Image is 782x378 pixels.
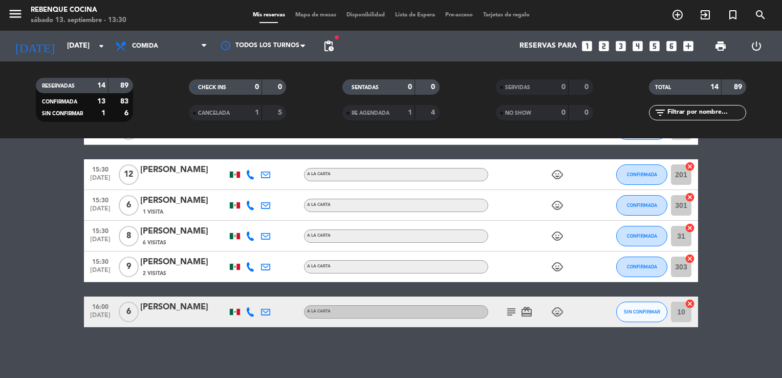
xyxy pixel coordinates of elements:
strong: 5 [278,109,284,116]
i: add_box [682,39,695,53]
span: A LA CARTA [307,309,331,313]
span: 15:30 [88,255,113,267]
span: 8 [119,226,139,246]
i: search [754,9,767,21]
strong: 0 [255,83,259,91]
span: CONFIRMADA [627,202,657,208]
strong: 1 [101,110,105,117]
i: child_care [551,306,563,318]
i: looks_4 [631,39,644,53]
span: [DATE] [88,175,113,186]
button: CONFIRMADA [616,195,667,216]
div: [PERSON_NAME] [140,301,227,314]
span: A LA CARTA [307,172,331,176]
span: [DATE] [88,267,113,279]
i: child_care [551,169,563,181]
button: CONFIRMADA [616,257,667,277]
strong: 0 [431,83,437,91]
span: Pre-acceso [440,12,478,18]
span: CONFIRMADA [42,99,77,104]
i: cancel [685,299,695,309]
span: A LA CARTA [307,234,331,238]
span: 6 [119,302,139,322]
i: looks_two [597,39,611,53]
span: RESERVADAS [42,83,75,89]
i: cancel [685,192,695,202]
strong: 6 [124,110,131,117]
i: looks_6 [665,39,678,53]
span: RESERVAR MESA [664,6,691,24]
span: Comida [132,43,158,50]
i: cancel [685,161,695,172]
i: looks_3 [614,39,627,53]
i: looks_5 [648,39,661,53]
span: Mis reservas [248,12,290,18]
span: 2 Visitas [143,269,166,278]
span: SENTADAS [352,85,379,90]
span: CONFIRMADA [627,172,657,177]
div: [PERSON_NAME] [140,194,227,207]
span: A LA CARTA [307,264,331,268]
i: [DATE] [8,35,62,57]
i: add_circle_outline [671,9,684,21]
span: CANCELADA [198,111,230,116]
strong: 13 [97,98,105,105]
span: 15:30 [88,194,113,205]
strong: 89 [734,83,744,91]
span: Reservas para [519,42,577,50]
i: child_care [551,199,563,212]
i: cancel [685,254,695,264]
span: Disponibilidad [341,12,390,18]
span: [DATE] [88,236,113,248]
strong: 4 [431,109,437,116]
span: SIN CONFIRMAR [624,309,660,314]
span: [DATE] [88,205,113,217]
span: RE AGENDADA [352,111,389,116]
strong: 1 [255,109,259,116]
i: child_care [551,230,563,242]
span: Lista de Espera [390,12,440,18]
div: [PERSON_NAME] [140,225,227,238]
strong: 0 [584,109,591,116]
strong: 0 [584,83,591,91]
div: [PERSON_NAME] [140,163,227,177]
i: card_giftcard [520,306,533,318]
span: 6 [119,195,139,216]
button: menu [8,6,23,25]
i: looks_one [580,39,594,53]
strong: 14 [97,82,105,89]
i: filter_list [654,107,666,119]
i: subject [505,306,517,318]
strong: 14 [710,83,719,91]
span: CHECK INS [198,85,226,90]
span: 1 Visita [143,208,163,216]
button: CONFIRMADA [616,164,667,185]
span: Reserva especial [719,6,747,24]
span: 16:00 [88,300,113,312]
span: Tarjetas de regalo [478,12,535,18]
span: BUSCAR [747,6,774,24]
button: SIN CONFIRMAR [616,302,667,322]
i: exit_to_app [699,9,711,21]
i: menu [8,6,23,22]
span: SERVIDAS [505,85,530,90]
span: 6 Visitas [143,239,166,247]
i: child_care [551,261,563,273]
i: cancel [685,223,695,233]
strong: 0 [278,83,284,91]
span: 12 [119,164,139,185]
strong: 89 [120,82,131,89]
div: sábado 13. septiembre - 13:30 [31,15,126,26]
span: CONFIRMADA [627,264,657,269]
i: turned_in_not [727,9,739,21]
strong: 0 [408,83,412,91]
span: SIN CONFIRMAR [42,111,83,116]
input: Filtrar por nombre... [666,107,746,118]
span: A LA CARTA [307,203,331,207]
strong: 1 [408,109,412,116]
span: 15:30 [88,224,113,236]
strong: 0 [561,83,566,91]
span: CONFIRMADA [627,233,657,239]
button: CONFIRMADA [616,226,667,246]
div: Rebenque Cocina [31,5,126,15]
